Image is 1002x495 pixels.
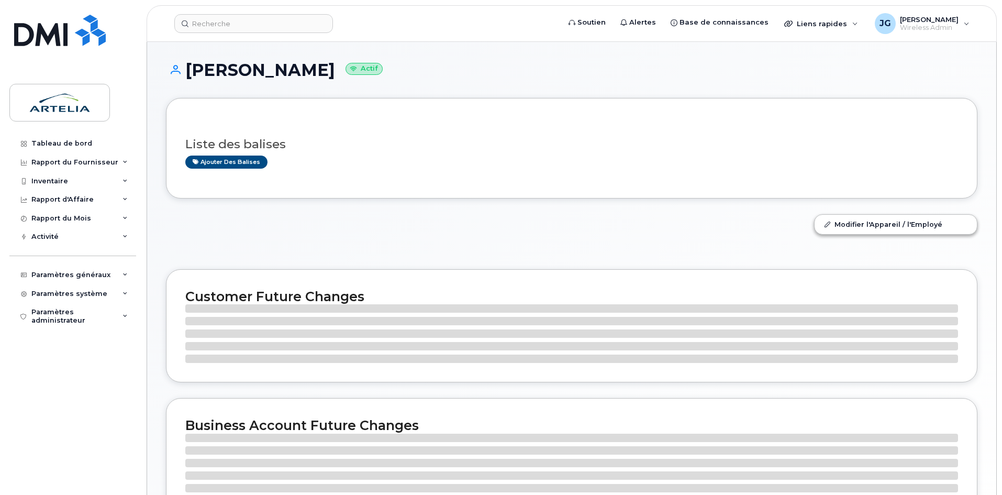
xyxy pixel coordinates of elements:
[185,156,268,169] a: Ajouter des balises
[815,215,977,234] a: Modifier l'Appareil / l'Employé
[166,61,977,79] h1: [PERSON_NAME]
[185,138,958,151] h3: Liste des balises
[185,417,958,433] h2: Business Account Future Changes
[185,289,958,304] h2: Customer Future Changes
[346,63,383,75] small: Actif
